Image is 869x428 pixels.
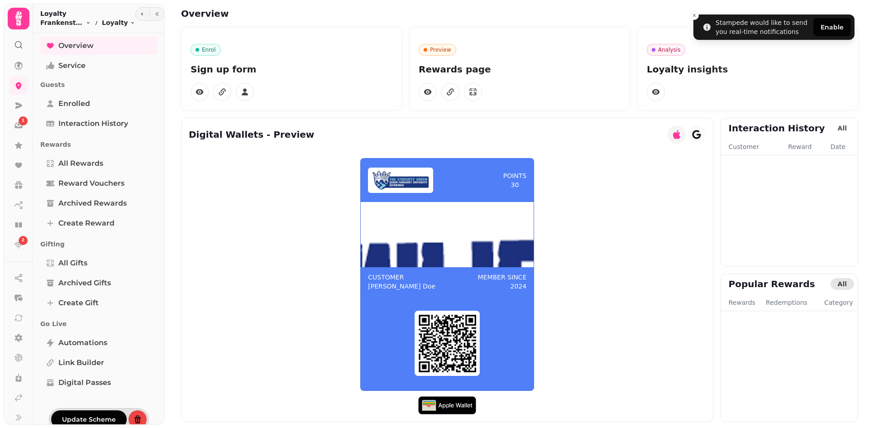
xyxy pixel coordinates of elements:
[647,63,849,76] p: Loyalty insights
[40,95,158,113] a: Enrolled
[58,357,104,368] span: Link Builder
[40,236,158,252] p: Gifting
[511,180,519,189] p: 30
[418,314,476,372] img: qr-code.png
[813,18,851,36] button: Enable
[40,115,158,133] a: Interaction History
[40,136,158,153] p: Rewards
[40,374,158,392] a: Digital Passes
[58,98,90,109] span: Enrolled
[765,298,820,311] th: Redemptions
[728,122,825,135] h2: Interaction History
[40,274,158,292] a: Archived Gifts
[189,128,314,141] h2: Digital Wallets - Preview
[102,18,135,27] button: Loyalty
[40,18,135,27] nav: breadcrumb
[820,298,858,311] th: Category
[40,18,84,27] span: Frankensteins
[22,237,24,244] span: 2
[58,158,103,169] span: All Rewards
[728,278,815,290] h2: Popular Rewards
[40,57,158,75] a: Service
[430,46,451,53] p: Preview
[10,236,28,254] a: 2
[511,282,527,291] p: 2024
[40,254,158,272] a: All Gifts
[40,316,158,332] p: Go Live
[40,174,158,192] a: Reward Vouchers
[181,7,355,20] h2: Overview
[58,377,111,388] span: Digital Passes
[58,258,87,269] span: All Gifts
[40,294,158,312] a: Create Gift
[831,122,854,134] button: All
[40,77,158,93] p: Guests
[40,18,91,27] button: Frankensteins
[58,60,86,71] span: Service
[838,281,847,287] span: All
[58,118,128,129] span: Interaction History
[58,178,124,189] span: Reward Vouchers
[503,171,527,180] p: points
[40,354,158,372] a: Link Builder
[40,37,158,55] a: Overview
[372,170,430,191] img: header
[831,278,854,290] button: All
[40,334,158,352] a: Automations
[418,396,476,414] img: apple wallet
[40,214,158,232] a: Create reward
[58,298,99,308] span: Create Gift
[22,118,24,124] span: 1
[721,298,765,311] th: Rewards
[838,125,847,131] span: All
[477,273,526,282] p: Member since
[40,194,158,212] a: Archived Rewards
[716,18,810,36] div: Stampede would like to send you real-time notifications
[10,116,28,135] a: 1
[830,142,858,155] th: Date
[202,46,216,53] p: Enrol
[62,416,116,423] span: Update Scheme
[58,337,107,348] span: Automations
[191,63,392,76] p: Sign up form
[658,46,680,53] p: Analysis
[721,142,788,155] th: Customer
[58,218,115,229] span: Create reward
[690,11,699,20] button: Close toast
[40,154,158,173] a: All Rewards
[40,9,135,18] h2: Loyalty
[58,278,111,289] span: Archived Gifts
[368,282,435,291] p: [PERSON_NAME] Doe
[788,142,830,155] th: Reward
[58,40,94,51] span: Overview
[58,198,127,209] span: Archived Rewards
[33,33,165,408] nav: Tabs
[419,63,621,76] p: Rewards page
[368,273,435,282] p: Customer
